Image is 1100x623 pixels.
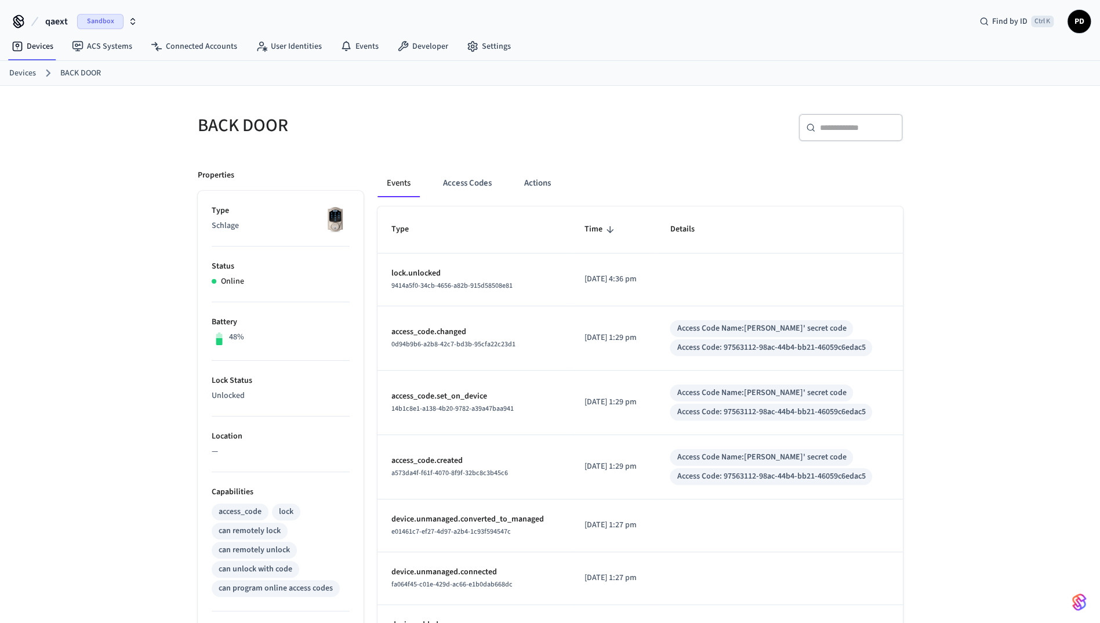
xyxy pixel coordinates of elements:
[279,506,293,518] div: lock
[1031,16,1054,27] span: Ctrl K
[388,36,458,57] a: Developer
[219,525,281,537] div: can remotely lock
[9,67,36,79] a: Devices
[198,169,234,182] p: Properties
[45,15,68,28] span: qaext
[585,519,642,531] p: [DATE] 1:27 pm
[970,11,1063,32] div: Find by IDCtrl K
[585,461,642,473] p: [DATE] 1:29 pm
[2,36,63,57] a: Devices
[391,579,513,589] span: fa064f45-c01e-429d-ac66-e1b0dab668dc
[391,267,557,280] p: lock.unlocked
[458,36,520,57] a: Settings
[321,205,350,234] img: Schlage Sense Smart Deadbolt with Camelot Trim, Front
[221,276,244,288] p: Online
[212,430,350,443] p: Location
[670,220,709,238] span: Details
[391,390,557,403] p: access_code.set_on_device
[1068,10,1091,33] button: PD
[60,67,101,79] a: BACK DOOR
[677,323,846,335] div: Access Code Name: [PERSON_NAME]' secret code
[677,406,865,418] div: Access Code: 97563112-98ac-44b4-bb21-46059c6edac5
[585,220,618,238] span: Time
[585,332,642,344] p: [DATE] 1:29 pm
[391,513,557,526] p: device.unmanaged.converted_to_managed
[212,260,350,273] p: Status
[212,375,350,387] p: Lock Status
[391,326,557,338] p: access_code.changed
[212,445,350,458] p: —
[141,36,246,57] a: Connected Accounts
[219,582,333,595] div: can program online access codes
[391,220,424,238] span: Type
[198,114,543,137] h5: BACK DOOR
[391,527,511,537] span: e01461c7-ef27-4d97-a2b4-1c93f594547c
[331,36,388,57] a: Events
[515,169,560,197] button: Actions
[212,316,350,328] p: Battery
[391,404,514,414] span: 14b1c8e1-a138-4b20-9782-a39a47baa941
[63,36,141,57] a: ACS Systems
[1069,11,1090,32] span: PD
[391,281,513,291] span: 9414a5f0-34cb-4656-a82b-915d58508e81
[219,506,262,518] div: access_code
[212,390,350,402] p: Unlocked
[212,486,350,498] p: Capabilities
[212,205,350,217] p: Type
[391,468,508,478] span: a573da4f-f61f-4070-8f9f-32bc8c3b45c6
[1072,593,1086,611] img: SeamLogoGradient.69752ec5.svg
[377,169,420,197] button: Events
[212,220,350,232] p: Schlage
[219,563,292,575] div: can unlock with code
[992,16,1028,27] span: Find by ID
[246,36,331,57] a: User Identities
[229,331,244,343] p: 48%
[434,169,501,197] button: Access Codes
[391,566,557,578] p: device.unmanaged.connected
[677,451,846,463] div: Access Code Name: [PERSON_NAME]' secret code
[677,470,865,483] div: Access Code: 97563112-98ac-44b4-bb21-46059c6edac5
[77,14,124,29] span: Sandbox
[391,455,557,467] p: access_code.created
[677,387,846,399] div: Access Code Name: [PERSON_NAME]' secret code
[585,572,642,584] p: [DATE] 1:27 pm
[585,396,642,408] p: [DATE] 1:29 pm
[219,544,290,556] div: can remotely unlock
[585,273,642,285] p: [DATE] 4:36 pm
[677,342,865,354] div: Access Code: 97563112-98ac-44b4-bb21-46059c6edac5
[377,169,903,197] div: ant example
[391,339,515,349] span: 0d94b9b6-a2b8-42c7-bd3b-95cfa22c23d1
